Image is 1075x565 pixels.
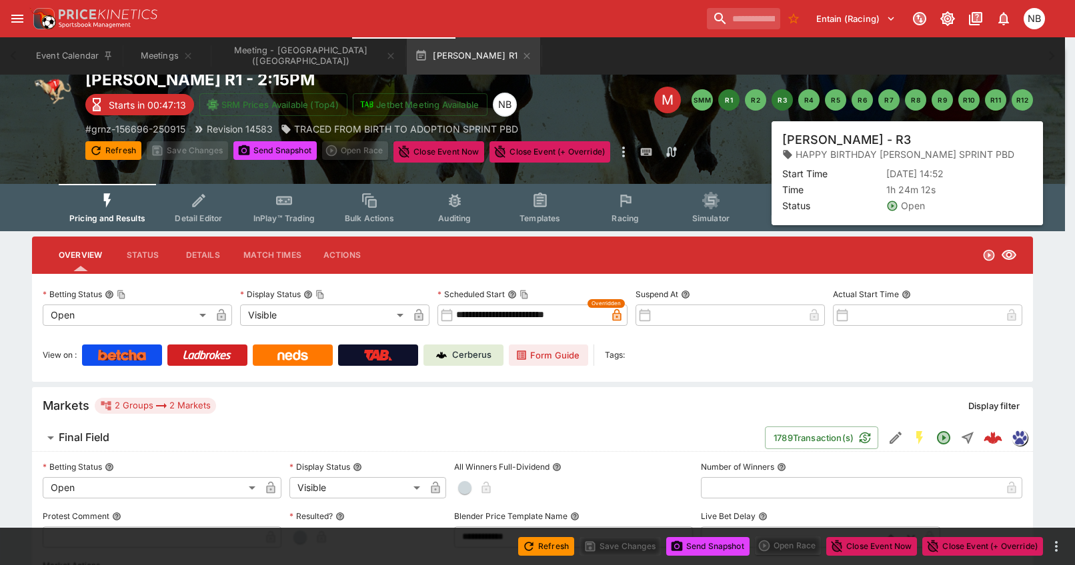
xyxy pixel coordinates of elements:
input: search [707,8,780,29]
button: Connected to PK [908,7,932,31]
p: Override [923,145,957,159]
h6: Final Field [59,430,109,444]
button: R2 [745,89,766,111]
nav: pagination navigation [692,89,1033,111]
button: Status [113,239,173,271]
button: Jetbet Meeting Available [353,93,487,116]
p: Revision 14583 [207,122,273,136]
p: Starts in 00:47:13 [109,98,186,112]
button: Send Snapshot [233,141,317,160]
button: Close Event Now [826,537,917,556]
span: Racing [612,213,639,223]
p: Auto-Save [985,145,1027,159]
p: Copy To Clipboard [85,122,185,136]
button: Straight [956,426,980,450]
div: Nicole Brown [1024,8,1045,29]
p: Number of Winners [701,461,774,472]
div: Event type filters [59,184,1006,231]
img: greyhound_racing.png [32,69,75,112]
button: R4 [798,89,820,111]
span: Detail Editor [175,213,222,223]
h2: Copy To Clipboard [85,69,560,90]
div: split button [755,536,821,555]
button: Open [932,426,956,450]
button: Toggle light/dark mode [936,7,960,31]
img: jetbet-logo.svg [360,98,373,111]
button: R8 [905,89,926,111]
img: PriceKinetics [59,9,157,19]
button: R5 [825,89,846,111]
label: View on : [43,344,77,366]
div: 2 Groups 2 Markets [100,398,211,414]
button: R6 [852,89,873,111]
div: Visible [240,304,408,326]
span: Related Events [852,213,910,223]
span: Overridden [592,299,621,308]
button: SMM [692,89,713,111]
img: Sportsbook Management [59,22,131,28]
a: Form Guide [509,344,588,366]
button: Copy To Clipboard [315,290,325,299]
img: PriceKinetics Logo [29,5,56,32]
span: Templates [519,213,560,223]
img: Neds [277,350,307,360]
p: Betting Status [43,461,102,472]
p: Live Bet Delay [701,510,756,522]
div: Open [43,477,260,498]
p: Display Status [240,288,301,300]
button: Edit Detail [884,426,908,450]
button: Overview [48,239,113,271]
div: 2820b6e7-52fe-4e01-b9d6-457fd173f7c7 [984,428,1002,447]
svg: Open [936,430,952,446]
button: SRM Prices Available (Top4) [199,93,347,116]
button: R12 [1012,89,1033,111]
button: Details [173,239,233,271]
div: split button [322,141,388,160]
span: Simulator [692,213,730,223]
button: Close Event Now [393,141,484,163]
svg: Visible [1001,247,1017,263]
div: grnz [1012,430,1028,446]
p: Overtype [860,145,896,159]
p: Cerberus [452,348,491,362]
span: Auditing [438,213,471,223]
button: Send Snapshot [666,537,750,556]
div: TRACED FROM BIRTH TO ADOPTION SPRINT PBD [281,122,518,136]
button: open drawer [5,7,29,31]
button: [PERSON_NAME] R1 [407,37,540,75]
button: Refresh [85,141,141,160]
button: Refresh [518,537,574,556]
p: Scheduled Start [437,288,505,300]
button: more [1048,538,1064,554]
span: Bulk Actions [345,213,394,223]
p: Actual Start Time [833,288,899,300]
img: Cerberus [436,350,447,360]
img: Ladbrokes [183,350,231,360]
button: Meeting - Addington (NZ) [212,37,404,75]
img: grnz [1012,430,1027,445]
a: 2820b6e7-52fe-4e01-b9d6-457fd173f7c7 [980,424,1006,451]
button: more [616,141,632,163]
button: Notifications [992,7,1016,31]
p: Suspend At [636,288,678,300]
label: Tags: [605,344,625,366]
button: Copy To Clipboard [519,290,529,299]
span: System Controls [935,213,1000,223]
div: Visible [289,477,425,498]
p: Protest Comment [43,510,109,522]
button: Display filter [960,395,1028,416]
div: Nicole Brown [493,93,517,117]
span: Popular Bets [771,213,821,223]
img: Betcha [98,350,146,360]
div: Open [43,304,211,326]
button: No Bookmarks [783,8,804,29]
button: Nicole Brown [1020,4,1049,33]
button: R1 [718,89,740,111]
p: Blender Price Template Name [454,510,568,522]
button: Copy To Clipboard [117,290,126,299]
button: R7 [878,89,900,111]
button: 1789Transaction(s) [765,426,878,449]
button: R10 [958,89,980,111]
button: SGM Enabled [908,426,932,450]
button: Meetings [124,37,209,75]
